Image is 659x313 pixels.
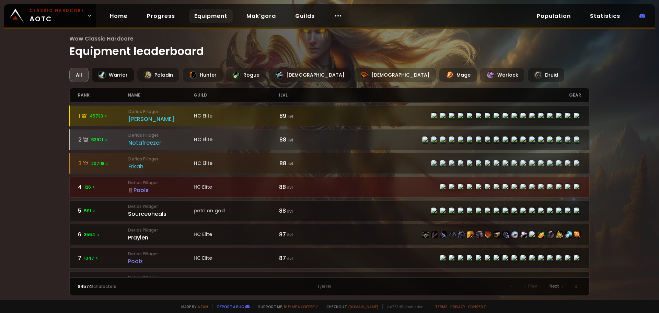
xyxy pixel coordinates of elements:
div: 3 [78,159,129,168]
img: item-23048 [565,231,572,238]
div: Warlock [480,68,525,82]
small: Defias Pillager [128,275,194,281]
span: 591 [84,208,96,214]
span: 845741 [78,283,93,289]
h1: Equipment leaderboard [69,34,590,59]
span: Wow Classic Hardcore [69,34,590,43]
a: Consent [468,304,486,309]
img: item-3427 [449,231,456,238]
div: [DEMOGRAPHIC_DATA] [269,68,351,82]
img: item-22514 [422,231,429,238]
div: Praylen [128,233,194,242]
div: Druid [528,68,565,82]
div: ilvl [279,88,329,102]
div: HC Elite [194,136,279,143]
a: Buy me a coffee [284,304,318,309]
a: 5591 Defias PillagerSourceohealspetri on god88 ilvlitem-22514item-21712item-22515item-4336item-22... [69,200,590,221]
a: Progress [141,9,181,23]
a: Classic HardcoreAOTC [4,4,96,27]
small: ilvl [287,185,293,190]
span: Checkout [322,304,378,309]
div: Rogue [226,68,266,82]
span: Prev [528,283,537,289]
div: rank [78,88,128,102]
small: / 16915 [320,284,332,290]
img: item-22942 [556,231,563,238]
div: HC Elite [194,231,279,238]
img: item-21583 [547,231,554,238]
div: 89 [279,112,330,120]
small: ilvl [287,208,293,214]
div: 87 [279,230,329,239]
a: 4126 Defias PillagerPoolsHC Elite88 ilvlitem-22506item-22943item-22507item-22504item-22510item-22... [69,177,590,198]
span: 1047 [84,255,99,261]
a: Guilds [290,9,320,23]
div: name [128,88,194,102]
img: item-22939 [511,231,518,238]
div: guild [194,88,279,102]
small: Classic Hardcore [30,8,84,14]
div: 7 [78,254,128,262]
div: [PERSON_NAME] [128,115,194,123]
div: HC Elite [194,112,279,120]
div: 88 [279,206,329,215]
a: 85760 Defias PillagerHopemageHC Elite87 ilvlitem-22498item-21608item-22499item-6795item-22496item... [69,271,590,292]
a: Terms [435,304,448,309]
span: AOTC [30,8,84,24]
small: ilvl [287,232,293,238]
small: ilvl [287,256,293,261]
a: a fan [198,304,208,309]
div: 88 [279,183,329,191]
small: Defias Pillager [128,203,194,210]
div: [DEMOGRAPHIC_DATA] [354,68,436,82]
img: item-22512 [458,231,465,238]
small: Defias Pillager [128,156,194,162]
img: item-22516 [485,231,492,238]
img: item-22515 [440,231,447,238]
small: Defias Pillager [128,251,194,257]
div: All [69,68,89,82]
div: Erkah [128,162,194,171]
small: ilvl [288,113,293,119]
span: Made by [177,304,208,309]
div: 1 [204,283,455,290]
a: Home [104,9,133,23]
span: Support me, [254,304,318,309]
div: Sourceoheals [128,210,194,218]
div: 1 [78,112,129,120]
a: 71047 Defias PillagerPoolzHC Elite87 ilvlitem-22506item-22943item-22507item-22504item-22510item-2... [69,248,590,269]
span: v. d752d5 - production [382,304,424,309]
div: Notafreezer [128,138,194,147]
a: 3207118 Defias PillagerErkahHC Elite88 ilvlitem-22498item-23057item-22983item-17723item-22496item... [69,153,590,174]
div: Paladin [137,68,180,82]
img: item-22513 [476,231,483,238]
a: Statistics [585,9,626,23]
span: Next [550,283,559,289]
a: 63564 Defias PillagerPraylenHC Elite87 ilvlitem-22514item-21712item-22515item-3427item-22512item-... [69,224,590,245]
img: item-22519 [494,231,500,238]
img: item-22518 [467,231,474,238]
div: HC Elite [194,183,279,191]
a: Population [531,9,576,23]
span: 126 [84,184,96,190]
img: item-22517 [502,231,509,238]
a: Equipment [189,9,233,23]
div: 2 [78,135,129,144]
div: Pools [128,186,194,194]
div: Warrior [91,68,134,82]
div: 88 [279,135,330,144]
div: petri on god [194,207,279,214]
img: item-11122 [538,231,545,238]
div: gear [329,88,581,102]
div: characters [78,283,204,290]
img: item-19367 [574,231,581,238]
small: Defias Pillager [128,227,194,233]
span: 3564 [84,232,100,238]
div: 4 [78,183,128,191]
span: 53921 [91,137,108,143]
a: [DOMAIN_NAME] [348,304,378,309]
a: Report a bug [217,304,244,309]
div: Mage [439,68,477,82]
div: HC Elite [194,255,279,262]
div: HC Elite [194,160,279,167]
